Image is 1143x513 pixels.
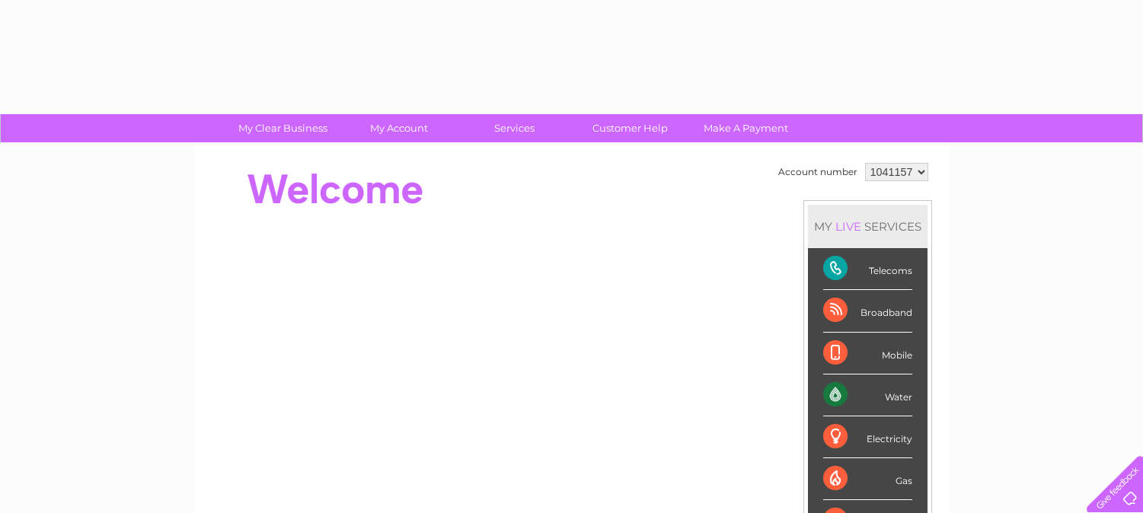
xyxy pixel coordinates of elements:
td: Account number [774,159,861,185]
a: Services [452,114,577,142]
div: Mobile [823,333,912,374]
div: Broadband [823,290,912,332]
a: My Account [336,114,461,142]
div: MY SERVICES [808,205,927,248]
div: Water [823,374,912,416]
div: Gas [823,458,912,500]
a: Customer Help [567,114,693,142]
a: My Clear Business [220,114,346,142]
div: Telecoms [823,248,912,290]
a: Make A Payment [683,114,809,142]
div: LIVE [832,219,864,234]
div: Electricity [823,416,912,458]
